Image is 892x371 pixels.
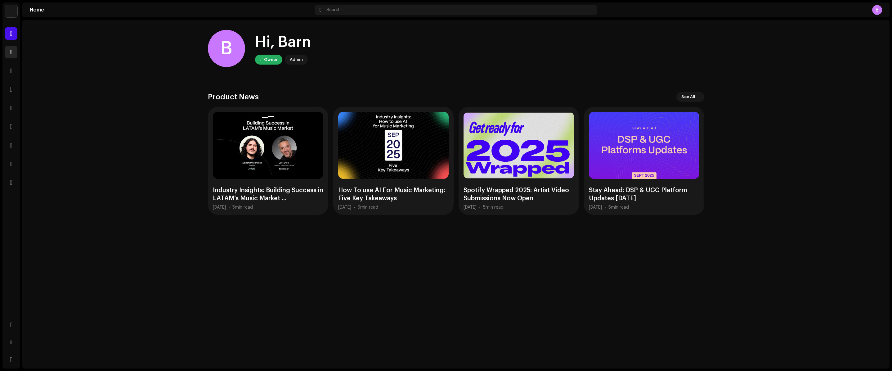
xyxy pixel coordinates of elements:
[326,7,341,12] span: Search
[486,205,504,210] span: min read
[208,92,259,102] h3: Product News
[872,5,882,15] div: B
[354,205,355,210] div: •
[232,205,253,210] div: 5
[611,205,629,210] span: min read
[213,205,226,210] div: [DATE]
[264,56,277,63] div: Owner
[358,205,378,210] div: 5
[5,5,17,17] img: 5cb769a2-f416-412e-93f9-80f124206f88
[228,205,230,210] div: •
[483,205,504,210] div: 5
[464,186,574,202] div: Spotify Wrapped 2025: Artist Video Submissions Now Open
[604,205,606,210] div: •
[589,205,602,210] div: [DATE]
[479,205,481,210] div: •
[290,56,303,63] div: Admin
[235,205,253,210] span: min read
[608,205,629,210] div: 5
[589,186,699,202] div: Stay Ahead: DSP & UGC Platform Updates [DATE]
[338,186,449,202] div: How To use AI For Music Marketing: Five Key Takeaways
[681,91,695,103] span: See All
[676,92,704,102] button: See All
[464,205,477,210] div: [DATE]
[255,32,311,52] div: Hi, Barn
[338,205,351,210] div: [DATE]
[360,205,378,210] span: min read
[208,30,245,67] div: B
[30,7,312,12] div: Home
[213,186,323,202] div: Industry Insights: Building Success in LATAM’s Music Market ...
